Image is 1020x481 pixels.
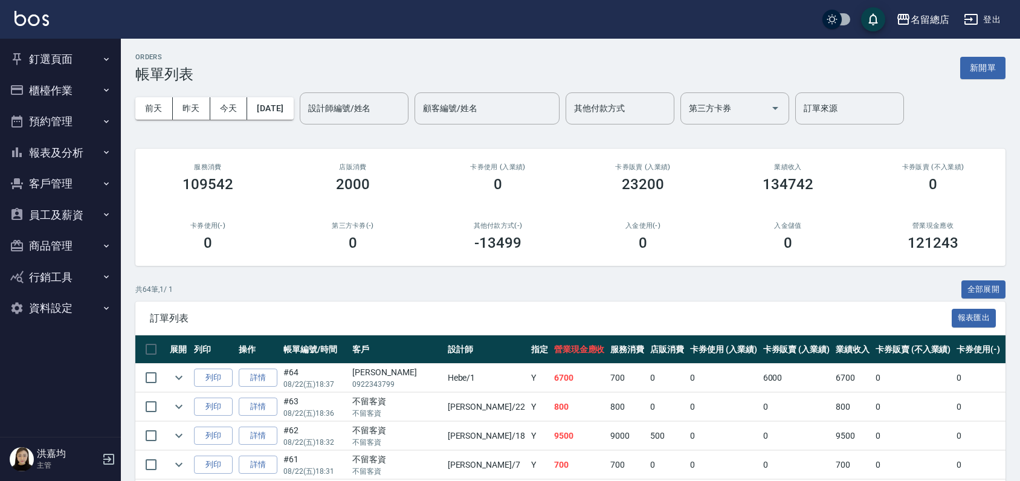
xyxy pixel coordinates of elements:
button: 列印 [194,427,233,445]
button: 名留總店 [891,7,954,32]
p: 08/22 (五) 18:31 [283,466,346,477]
th: 卡券販賣 (入業績) [760,335,833,364]
td: 0 [873,451,954,479]
p: 共 64 筆, 1 / 1 [135,284,173,295]
td: 700 [833,451,873,479]
a: 新開單 [960,62,1005,73]
button: 員工及薪資 [5,199,116,231]
button: expand row [170,369,188,387]
h2: 卡券使用(-) [150,222,266,230]
a: 詳情 [239,398,277,416]
th: 業績收入 [833,335,873,364]
th: 客戶 [349,335,444,364]
td: 0 [647,393,687,421]
th: 操作 [236,335,280,364]
th: 列印 [191,335,236,364]
td: 0 [760,422,833,450]
h3: 0 [784,234,792,251]
h2: 卡券販賣 (入業績) [585,163,701,171]
td: 800 [551,393,608,421]
h3: 0 [349,234,357,251]
td: #63 [280,393,349,421]
p: 08/22 (五) 18:37 [283,379,346,390]
h3: 2000 [336,176,370,193]
button: 登出 [959,8,1005,31]
td: 6700 [833,364,873,392]
td: 0 [687,451,760,479]
td: 0 [873,393,954,421]
h2: 入金使用(-) [585,222,701,230]
h5: 洪嘉均 [37,448,98,460]
h2: 卡券使用 (入業績) [440,163,556,171]
button: 新開單 [960,57,1005,79]
td: 0 [873,364,954,392]
td: 6000 [760,364,833,392]
button: 前天 [135,97,173,120]
h3: 0 [639,234,647,251]
button: 預約管理 [5,106,116,137]
img: Person [10,447,34,471]
h3: 109542 [182,176,233,193]
td: [PERSON_NAME] /7 [445,451,528,479]
p: 不留客資 [352,466,441,477]
button: 列印 [194,369,233,387]
button: 列印 [194,398,233,416]
td: 0 [954,422,1003,450]
td: 0 [760,393,833,421]
button: 釘選頁面 [5,44,116,75]
th: 服務消費 [607,335,647,364]
button: 報表及分析 [5,137,116,169]
td: 0 [687,364,760,392]
button: 資料設定 [5,292,116,324]
button: 商品管理 [5,230,116,262]
h3: 0 [494,176,502,193]
button: 全部展開 [961,280,1006,299]
p: 08/22 (五) 18:36 [283,408,346,419]
h2: 其他付款方式(-) [440,222,556,230]
td: Y [528,451,551,479]
td: 800 [833,393,873,421]
p: 08/22 (五) 18:32 [283,437,346,448]
a: 報表匯出 [952,312,996,323]
div: 名留總店 [911,12,949,27]
td: 9500 [833,422,873,450]
td: Y [528,364,551,392]
td: Hebe /1 [445,364,528,392]
td: 0 [873,422,954,450]
td: 700 [607,451,647,479]
h2: 營業現金應收 [875,222,991,230]
td: 800 [607,393,647,421]
a: 詳情 [239,427,277,445]
td: 700 [607,364,647,392]
h3: 0 [204,234,212,251]
h3: -13499 [474,234,521,251]
td: #61 [280,451,349,479]
td: 500 [647,422,687,450]
button: save [861,7,885,31]
h3: 帳單列表 [135,66,193,83]
td: 9500 [551,422,608,450]
p: 0922343799 [352,379,441,390]
h2: 業績收入 [730,163,846,171]
td: Y [528,422,551,450]
td: Y [528,393,551,421]
button: 今天 [210,97,248,120]
td: 0 [687,422,760,450]
button: expand row [170,398,188,416]
div: [PERSON_NAME] [352,366,441,379]
td: 0 [954,393,1003,421]
div: 不留客資 [352,395,441,408]
th: 帳單編號/時間 [280,335,349,364]
button: expand row [170,427,188,445]
th: 展開 [167,335,191,364]
td: 0 [954,364,1003,392]
td: 0 [687,393,760,421]
th: 店販消費 [647,335,687,364]
p: 主管 [37,460,98,471]
th: 指定 [528,335,551,364]
button: 昨天 [173,97,210,120]
td: 0 [760,451,833,479]
td: #62 [280,422,349,450]
button: 櫃檯作業 [5,75,116,106]
h3: 0 [929,176,937,193]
